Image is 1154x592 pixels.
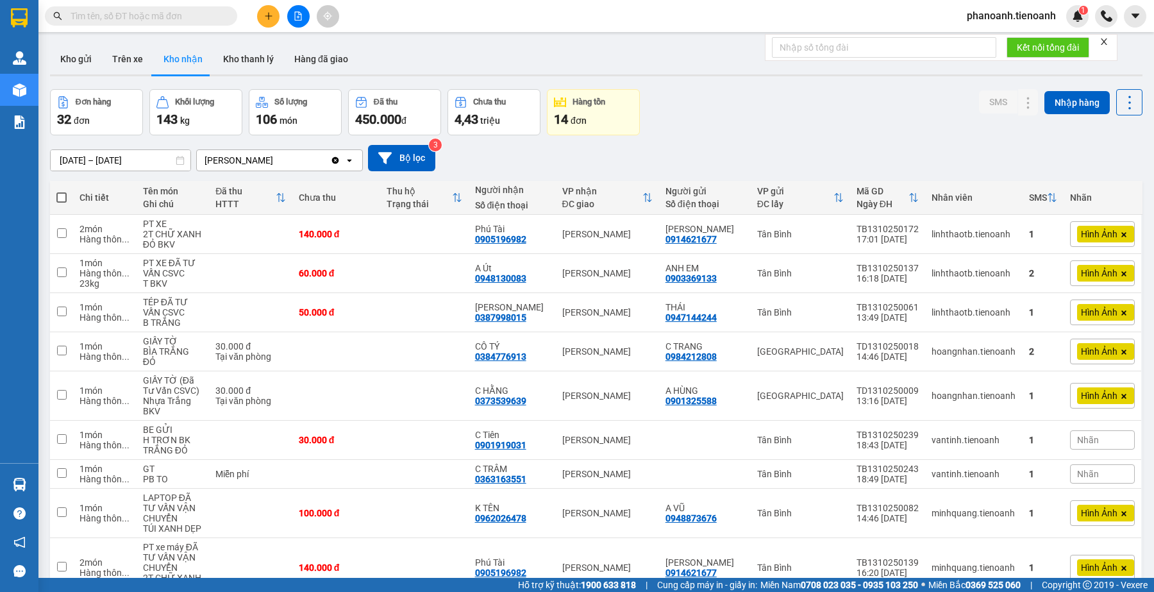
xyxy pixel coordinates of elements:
div: A HÙNG [665,385,744,396]
button: Đơn hàng32đơn [50,89,143,135]
div: 0948130083 [475,273,526,283]
div: TÉP ĐÃ TƯ VẤN CSVC [143,297,203,317]
span: aim [323,12,332,21]
div: GT [143,464,203,474]
div: Tân Bình [757,307,844,317]
div: [PERSON_NAME] [562,229,653,239]
span: copyright [1083,580,1092,589]
span: plus [264,12,273,21]
span: ... [122,396,130,406]
div: K TÊN [475,503,549,513]
div: THÁI [665,302,744,312]
span: Hình Ảnh [1081,390,1117,402]
button: plus [257,5,280,28]
div: 140.000 đ [299,562,374,573]
div: Phú Tài [475,557,549,568]
img: phone-icon [1101,10,1112,22]
span: 14 [554,112,568,127]
div: 140.000 đ [299,229,374,239]
div: Nhãn [1070,192,1135,203]
span: 32 [57,112,71,127]
span: Hình Ảnh [1081,507,1117,519]
div: Số điện thoại [475,200,549,210]
div: TD1310250018 [857,341,919,351]
span: Kết nối tổng đài [1017,40,1079,55]
div: TB1310250172 [857,224,919,234]
div: 30.000 đ [215,385,285,396]
div: 1 [1029,562,1057,573]
div: 50.000 đ [299,307,374,317]
div: H TRƠN BK TRẮNG ĐỎ [143,435,203,455]
span: Miền Bắc [928,578,1021,592]
div: GIẤY TỜ [143,336,203,346]
div: 1 [1029,508,1057,518]
div: PT XE ĐÃ TƯ VẤN CSVC [143,258,203,278]
th: Toggle SortBy [556,181,659,215]
img: solution-icon [13,115,26,129]
div: vantinh.tienoanh [932,469,1016,479]
div: 2 [1029,346,1057,357]
span: file-add [294,12,303,21]
div: [PERSON_NAME] [562,508,653,518]
div: A VŨ [665,503,744,513]
div: 17:01 [DATE] [857,234,919,244]
div: 30.000 đ [299,435,374,445]
div: Mã GD [857,186,908,196]
div: 1 [1029,307,1057,317]
div: minhquang.tienoanh [932,508,1016,518]
div: 0962026478 [475,513,526,523]
div: 100.000 đ [299,508,374,518]
div: 60.000 đ [299,268,374,278]
div: Hàng thông thường [79,268,130,278]
div: Người nhận [475,185,549,195]
span: triệu [480,115,500,126]
input: Selected Cư Kuin. [274,154,276,167]
div: TB1310250243 [857,464,919,474]
div: 1 [1029,391,1057,401]
div: [PERSON_NAME] [562,268,653,278]
div: Tân Bình [757,268,844,278]
input: Select a date range. [51,150,190,171]
span: | [1030,578,1032,592]
sup: 1 [1079,6,1088,15]
span: message [13,565,26,577]
div: Ghi chú [143,199,203,209]
span: Hình Ảnh [1081,562,1117,573]
div: Tân Bình [757,508,844,518]
div: 18:43 [DATE] [857,440,919,450]
div: Tại văn phòng [215,396,285,406]
div: Đã thu [215,186,275,196]
sup: 3 [429,139,442,151]
button: Hàng đã giao [284,44,358,74]
span: Nhãn [1077,435,1099,445]
div: Tân Bình [757,562,844,573]
div: HOÀNG TRUNG [475,302,549,312]
div: [PERSON_NAME] [205,154,273,167]
button: Kho thanh lý [213,44,284,74]
span: ... [122,234,130,244]
div: HTTT [215,199,275,209]
div: linhthaotb.tienoanh [932,229,1016,239]
div: 1 món [79,464,130,474]
div: Hàng tồn [573,97,605,106]
div: 1 món [79,503,130,513]
button: Chưa thu4,43 triệu [447,89,540,135]
svg: open [344,155,355,165]
div: 14:46 [DATE] [857,351,919,362]
div: linhthaotb.tienoanh [932,268,1016,278]
div: [PERSON_NAME] [562,562,653,573]
span: 450.000 [355,112,401,127]
div: ĐC lấy [757,199,833,209]
span: Miền Nam [760,578,918,592]
div: TD1310250009 [857,385,919,396]
div: [GEOGRAPHIC_DATA] [757,346,844,357]
span: Hỗ trợ kỹ thuật: [518,578,636,592]
span: ... [122,351,130,362]
th: Toggle SortBy [751,181,850,215]
div: C TRANG [665,341,744,351]
div: vantinh.tienoanh [932,435,1016,445]
div: 1 [1029,469,1057,479]
th: Toggle SortBy [380,181,468,215]
button: SMS [979,90,1017,114]
div: [GEOGRAPHIC_DATA] [757,391,844,401]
